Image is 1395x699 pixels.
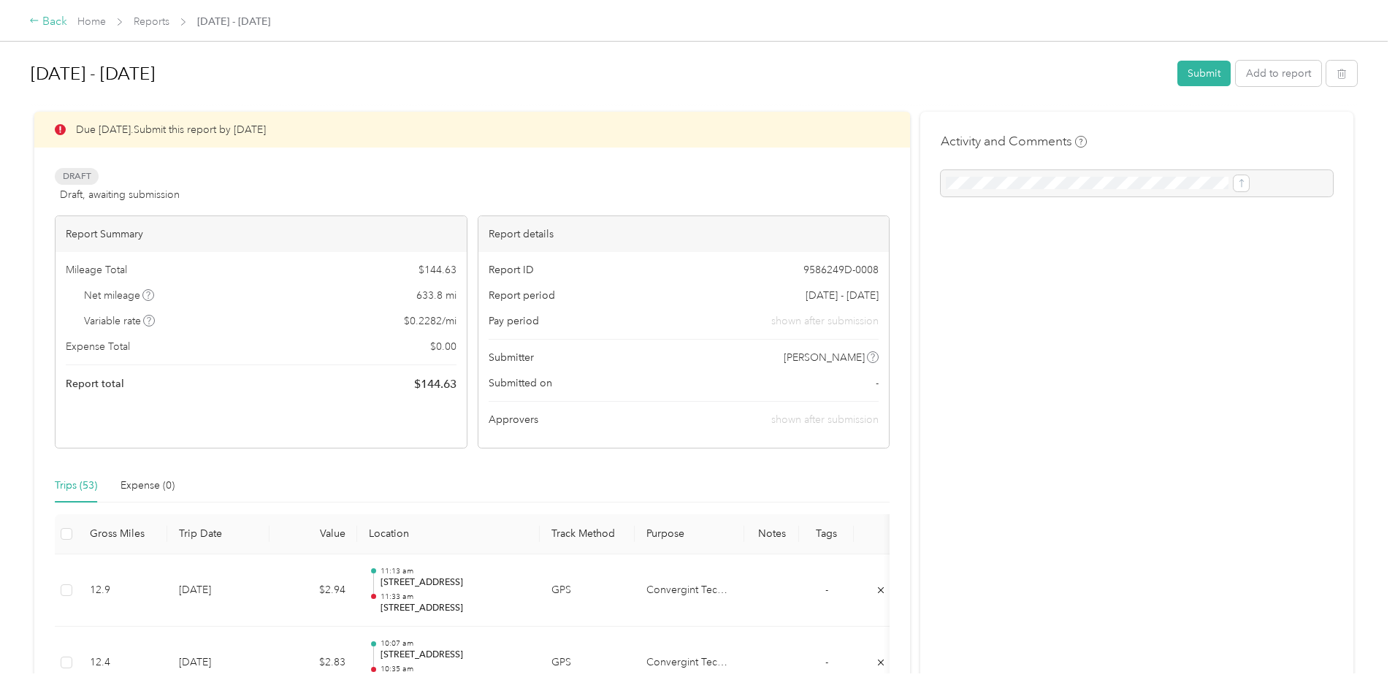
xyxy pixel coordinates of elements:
[489,375,552,391] span: Submitted on
[121,478,175,494] div: Expense (0)
[876,375,879,391] span: -
[29,13,67,31] div: Back
[381,576,528,589] p: [STREET_ADDRESS]
[803,262,879,278] span: 9586249D-0008
[84,288,155,303] span: Net mileage
[55,478,97,494] div: Trips (53)
[799,514,854,554] th: Tags
[489,412,538,427] span: Approvers
[806,288,879,303] span: [DATE] - [DATE]
[31,56,1167,91] h1: Sep 1 - 30, 2025
[418,262,456,278] span: $ 144.63
[478,216,890,252] div: Report details
[381,638,528,649] p: 10:07 am
[381,664,528,674] p: 10:35 am
[1313,617,1395,699] iframe: Everlance-gr Chat Button Frame
[357,514,540,554] th: Location
[270,514,357,554] th: Value
[381,566,528,576] p: 11:13 am
[489,288,555,303] span: Report period
[66,376,124,391] span: Report total
[77,15,106,28] a: Home
[825,656,828,668] span: -
[540,514,635,554] th: Track Method
[784,350,865,365] span: [PERSON_NAME]
[56,216,467,252] div: Report Summary
[134,15,169,28] a: Reports
[66,339,130,354] span: Expense Total
[270,554,357,627] td: $2.94
[825,584,828,596] span: -
[416,288,456,303] span: 633.8 mi
[1177,61,1231,86] button: Submit
[540,554,635,627] td: GPS
[381,602,528,615] p: [STREET_ADDRESS]
[635,514,744,554] th: Purpose
[381,649,528,662] p: [STREET_ADDRESS]
[430,339,456,354] span: $ 0.00
[1236,61,1321,86] button: Add to report
[55,168,99,185] span: Draft
[489,313,539,329] span: Pay period
[744,514,799,554] th: Notes
[78,554,167,627] td: 12.9
[771,413,879,426] span: shown after submission
[84,313,156,329] span: Variable rate
[66,262,127,278] span: Mileage Total
[167,514,270,554] th: Trip Date
[60,187,180,202] span: Draft, awaiting submission
[381,592,528,602] p: 11:33 am
[197,14,270,29] span: [DATE] - [DATE]
[414,375,456,393] span: $ 144.63
[635,554,744,627] td: Convergint Technologies
[167,554,270,627] td: [DATE]
[78,514,167,554] th: Gross Miles
[771,313,879,329] span: shown after submission
[941,132,1087,150] h4: Activity and Comments
[404,313,456,329] span: $ 0.2282 / mi
[489,262,534,278] span: Report ID
[34,112,910,148] div: Due [DATE]. Submit this report by [DATE]
[489,350,534,365] span: Submitter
